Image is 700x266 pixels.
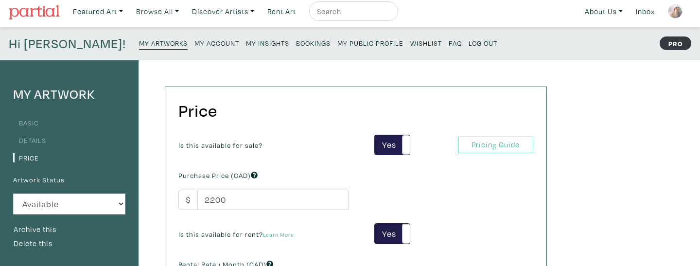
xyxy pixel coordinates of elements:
h4: My Artwork [13,87,125,102]
a: Discover Artists [188,1,259,21]
a: Featured Art [69,1,127,21]
a: Inbox [631,1,659,21]
small: My Insights [246,38,289,48]
a: Basic [13,118,39,127]
label: Artwork Status [13,175,65,185]
a: Price [13,153,39,162]
div: YesNo [374,223,410,244]
label: Yes [375,135,409,155]
img: phpThumb.php [668,4,682,18]
a: My Public Profile [337,36,403,49]
a: Bookings [296,36,331,49]
a: Details [13,136,46,145]
a: Rent Art [263,1,300,21]
small: FAQ [449,38,462,48]
a: FAQ [449,36,462,49]
small: Log Out [469,38,497,48]
small: My Public Profile [337,38,403,48]
small: My Artworks [139,38,188,48]
a: About Us [580,1,627,21]
small: Bookings [296,38,331,48]
a: My Artworks [139,36,188,50]
a: Browse All [132,1,183,21]
a: My Insights [246,36,289,49]
a: Log Out [469,36,497,49]
span: $ [178,190,198,211]
label: Is this available for sale? [178,140,262,151]
small: My Account [194,38,239,48]
strong: PRO [660,36,691,50]
h4: Hi [PERSON_NAME]! [9,36,126,52]
label: Yes [375,224,409,244]
button: Delete this [13,237,53,250]
input: Search [316,5,389,18]
a: Wishlist [410,36,442,49]
a: Learn More [263,231,294,238]
a: My Account [194,36,239,49]
div: YesNo [374,135,410,156]
button: Archive this [13,223,57,236]
h2: Price [178,100,529,121]
label: Is this available for rent? [178,229,294,240]
small: Wishlist [410,38,442,48]
a: Pricing Guide [458,137,533,154]
label: Purchase Price (CAD) [178,170,258,181]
